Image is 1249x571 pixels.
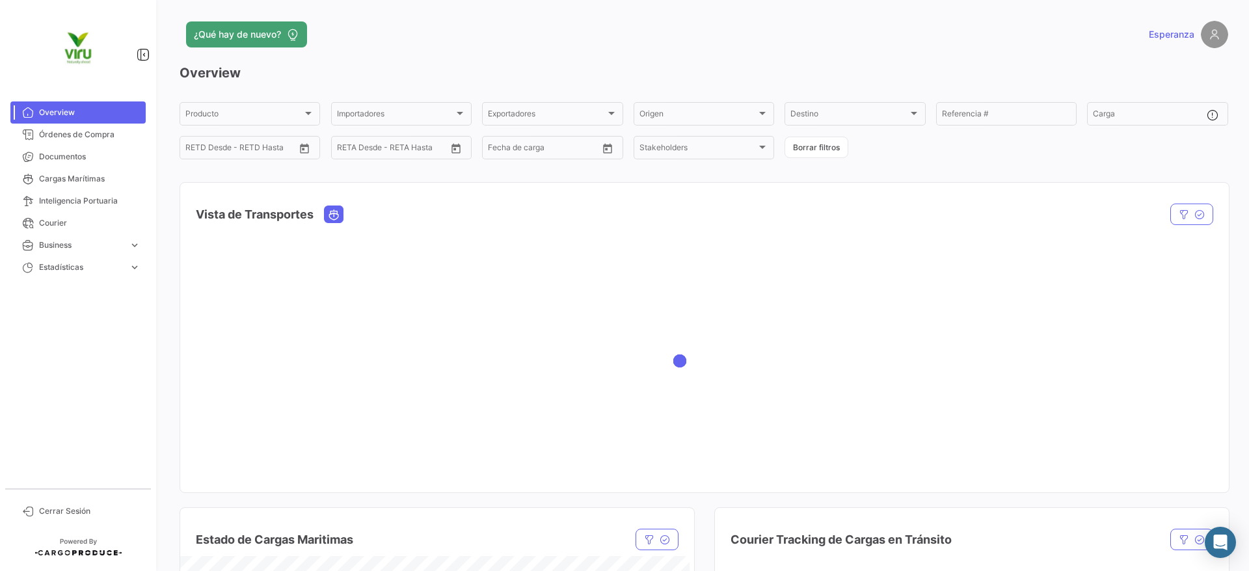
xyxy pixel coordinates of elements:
[39,173,141,185] span: Cargas Marítimas
[731,531,952,549] h4: Courier Tracking de Cargas en Tránsito
[790,111,907,120] span: Destino
[10,124,146,146] a: Órdenes de Compra
[218,145,270,154] input: Hasta
[337,145,360,154] input: Desde
[488,111,605,120] span: Exportadores
[325,206,343,222] button: Ocean
[488,145,511,154] input: Desde
[295,139,314,158] button: Open calendar
[10,101,146,124] a: Overview
[785,137,848,158] button: Borrar filtros
[639,145,757,154] span: Stakeholders
[337,111,454,120] span: Importadores
[639,111,757,120] span: Origen
[39,195,141,207] span: Inteligencia Portuaria
[446,139,466,158] button: Open calendar
[1201,21,1228,48] img: placeholder-user.png
[194,28,281,41] span: ¿Qué hay de nuevo?
[1149,28,1194,41] span: Esperanza
[186,21,307,47] button: ¿Qué hay de nuevo?
[39,107,141,118] span: Overview
[10,168,146,190] a: Cargas Marítimas
[46,16,111,81] img: viru.png
[39,239,124,251] span: Business
[185,111,302,120] span: Producto
[1205,527,1236,558] div: Abrir Intercom Messenger
[10,190,146,212] a: Inteligencia Portuaria
[520,145,572,154] input: Hasta
[10,212,146,234] a: Courier
[39,505,141,517] span: Cerrar Sesión
[129,239,141,251] span: expand_more
[39,129,141,140] span: Órdenes de Compra
[39,217,141,229] span: Courier
[196,206,314,224] h4: Vista de Transportes
[39,151,141,163] span: Documentos
[180,64,1228,82] h3: Overview
[129,261,141,273] span: expand_more
[39,261,124,273] span: Estadísticas
[185,145,209,154] input: Desde
[369,145,422,154] input: Hasta
[598,139,617,158] button: Open calendar
[10,146,146,168] a: Documentos
[196,531,353,549] h4: Estado de Cargas Maritimas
